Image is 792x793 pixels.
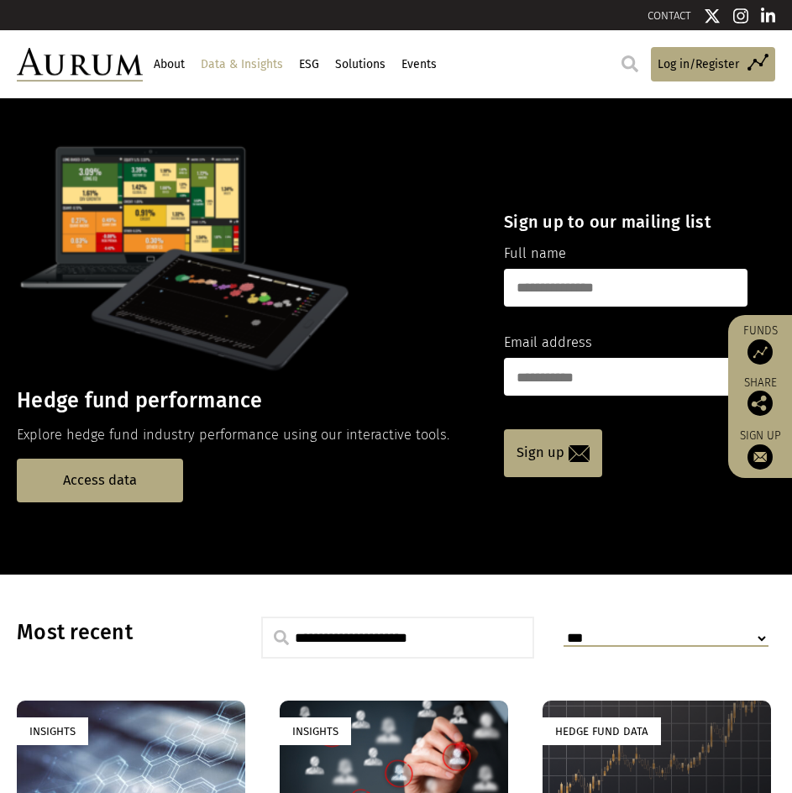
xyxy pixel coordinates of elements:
a: About [151,50,186,79]
img: search.svg [274,630,289,645]
a: Data & Insights [198,50,285,79]
a: Events [399,50,438,79]
img: Instagram icon [733,8,748,24]
label: Email address [504,332,592,354]
img: email-icon [569,445,590,461]
a: Funds [737,323,784,365]
a: Sign up [504,429,602,476]
span: Log in/Register [658,55,739,74]
h3: Hedge fund performance [17,388,475,413]
a: Solutions [333,50,387,79]
a: CONTACT [648,9,691,22]
label: Full name [504,243,566,265]
div: Insights [17,717,88,745]
img: Twitter icon [704,8,721,24]
h4: Sign up to our mailing list [504,212,747,232]
a: Log in/Register [651,47,775,81]
a: Access data [17,459,183,502]
img: search.svg [622,55,638,72]
div: Share [737,377,784,416]
img: Aurum [17,48,143,82]
p: Explore hedge fund industry performance using our interactive tools. [17,424,475,446]
h3: Most recent [17,620,227,645]
img: Share this post [747,391,773,416]
div: Insights [280,717,351,745]
img: Linkedin icon [761,8,776,24]
img: Sign up to our newsletter [747,444,773,470]
img: Access Funds [747,339,773,365]
a: Sign up [737,428,784,470]
div: Hedge Fund Data [543,717,661,745]
a: ESG [296,50,321,79]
